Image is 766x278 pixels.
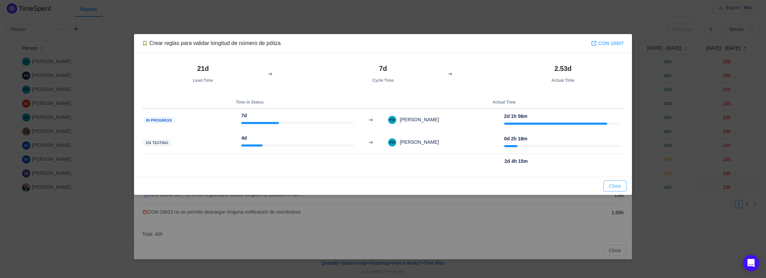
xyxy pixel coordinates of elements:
div: Crear reglas para validar longitud de número de póliza [142,40,281,47]
th: Time in Status [142,96,357,108]
img: 12385 [142,41,148,46]
span: [PERSON_NAME] [396,117,439,122]
strong: 2d 1h 56m [504,113,527,119]
span: In Progress [144,118,174,123]
span: En Testing [144,140,170,146]
img: 1fd723b0f285e98e95c0c11c6f0a3086 [388,116,396,124]
strong: 2d 4h 15m [504,158,528,164]
strong: 0d 2h 18m [504,136,527,141]
span: [PERSON_NAME] [396,139,439,145]
strong: 7d [379,65,387,72]
a: CON-18407 [591,40,624,47]
th: Actual Time [502,61,624,86]
div: Open Intercom Messenger [743,255,759,271]
th: Actual Time [384,96,624,108]
img: 1fd723b0f285e98e95c0c11c6f0a3086 [388,138,396,146]
strong: 2.53d [554,65,571,72]
button: Close [603,181,627,191]
strong: 21d [197,65,209,72]
strong: 7d [241,113,247,118]
th: Cycle Time [322,61,444,86]
strong: 4d [241,135,247,141]
th: Lead Time [142,61,264,86]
